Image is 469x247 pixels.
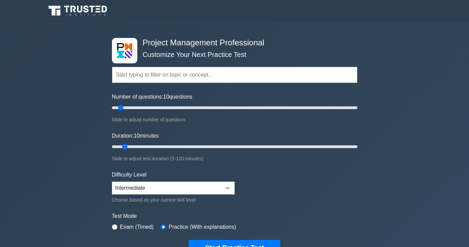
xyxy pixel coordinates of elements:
[169,223,236,231] label: Practice (With explanations)
[163,94,169,100] span: 10
[112,132,159,140] label: Duration: minutes
[112,67,357,83] input: Start typing to filter on topic or concept...
[112,212,357,220] label: Test Mode
[112,155,357,163] div: Slide to adjust test duration (5-120 minutes)
[112,93,192,101] label: Number of questions: questions
[112,116,357,124] div: Slide to adjust number of questions
[140,38,324,48] h4: Project Management Professional
[112,171,147,179] label: Difficulty Level
[134,133,140,139] span: 10
[112,196,235,204] div: Choose based on your current skill level
[120,223,154,231] label: Exam (Timed)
